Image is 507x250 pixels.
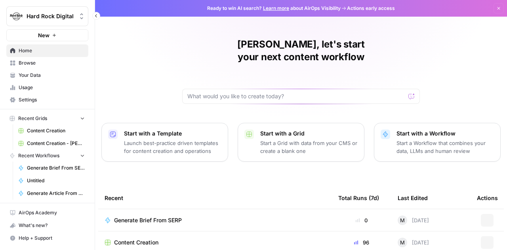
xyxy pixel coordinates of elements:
[38,31,50,39] span: New
[15,124,88,137] a: Content Creation
[105,216,326,224] a: Generate Brief From SERP
[15,162,88,174] a: Generate Brief From SERP
[9,9,23,23] img: Hard Rock Digital Logo
[105,187,326,209] div: Recent
[6,94,88,106] a: Settings
[263,5,289,11] a: Learn more
[396,139,494,155] p: Start a Workflow that combines your data, LLMs and human review
[18,115,47,122] span: Recent Grids
[400,239,405,246] span: M
[27,190,85,197] span: Generate Article From Outline
[260,130,358,137] p: Start with a Grid
[374,123,501,162] button: Start with a WorkflowStart a Workflow that combines your data, LLMs and human review
[6,232,88,244] button: Help + Support
[6,69,88,82] a: Your Data
[477,187,498,209] div: Actions
[19,72,85,79] span: Your Data
[27,140,85,147] span: Content Creation - [PERSON_NAME]
[260,139,358,155] p: Start a Grid with data from your CMS or create a blank one
[15,187,88,200] a: Generate Article From Outline
[398,187,428,209] div: Last Edited
[124,139,221,155] p: Launch best-practice driven templates for content creation and operations
[27,177,85,184] span: Untitled
[27,164,85,172] span: Generate Brief From SERP
[19,209,85,216] span: AirOps Academy
[18,152,59,159] span: Recent Workflows
[398,216,429,225] div: [DATE]
[187,92,405,100] input: What would you like to create today?
[207,5,341,12] span: Ready to win AI search? about AirOps Visibility
[15,174,88,187] a: Untitled
[19,84,85,91] span: Usage
[6,81,88,94] a: Usage
[114,216,182,224] span: Generate Brief From SERP
[27,12,74,20] span: Hard Rock Digital
[182,38,420,63] h1: [PERSON_NAME], let's start your next content workflow
[15,137,88,150] a: Content Creation - [PERSON_NAME]
[19,235,85,242] span: Help + Support
[7,219,88,231] div: What's new?
[114,239,158,246] span: Content Creation
[400,216,405,224] span: M
[396,130,494,137] p: Start with a Workflow
[6,6,88,26] button: Workspace: Hard Rock Digital
[19,47,85,54] span: Home
[19,59,85,67] span: Browse
[27,127,85,134] span: Content Creation
[398,238,429,247] div: [DATE]
[19,96,85,103] span: Settings
[6,29,88,41] button: New
[6,57,88,69] a: Browse
[105,239,326,246] a: Content Creation
[338,216,385,224] div: 0
[101,123,228,162] button: Start with a TemplateLaunch best-practice driven templates for content creation and operations
[6,44,88,57] a: Home
[6,219,88,232] button: What's new?
[6,113,88,124] button: Recent Grids
[338,239,385,246] div: 96
[338,187,379,209] div: Total Runs (7d)
[6,150,88,162] button: Recent Workflows
[6,206,88,219] a: AirOps Academy
[347,5,395,12] span: Actions early access
[124,130,221,137] p: Start with a Template
[238,123,364,162] button: Start with a GridStart a Grid with data from your CMS or create a blank one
